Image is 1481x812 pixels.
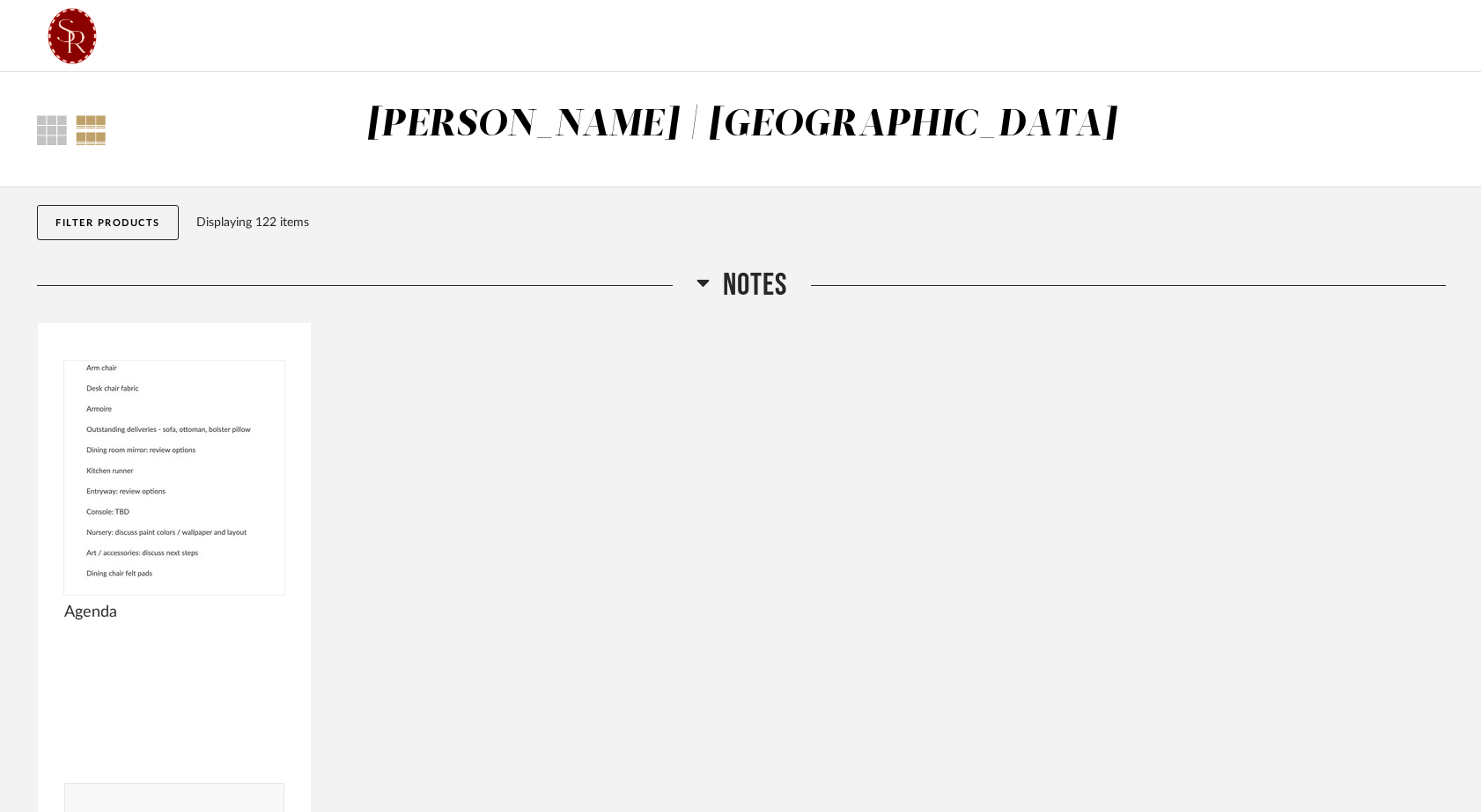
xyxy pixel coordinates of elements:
div: [PERSON_NAME] | [GEOGRAPHIC_DATA] [366,106,1116,143]
button: Filter Products [37,205,179,240]
img: undefined [64,361,284,581]
span: Agenda [64,603,284,622]
img: 38140b0e-5f96-4dc1-a7b5-62af23556267.png [37,1,107,71]
div: Displaying 122 items [196,213,1438,232]
div: 0 [64,361,284,581]
span: Notes [723,267,787,304]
